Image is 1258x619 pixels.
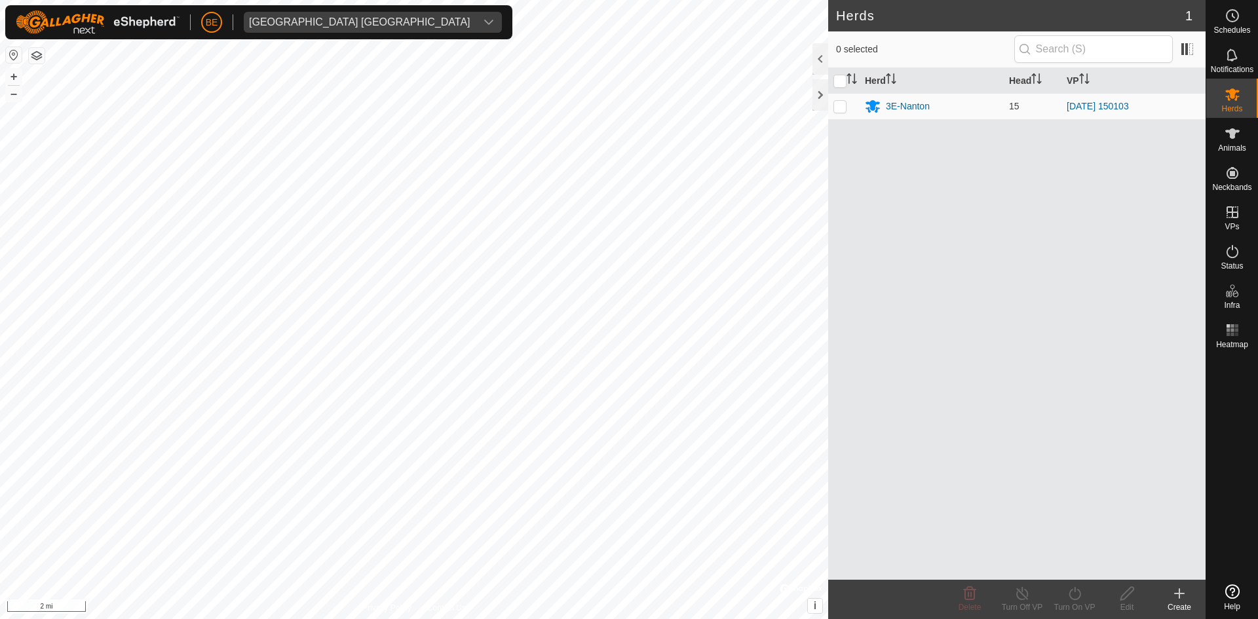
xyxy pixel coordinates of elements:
div: [GEOGRAPHIC_DATA] [GEOGRAPHIC_DATA] [249,17,470,28]
p-sorticon: Activate to sort [847,75,857,86]
p-sorticon: Activate to sort [1031,75,1042,86]
span: Delete [959,603,982,612]
span: i [814,600,816,611]
div: Create [1153,601,1206,613]
button: + [6,69,22,84]
input: Search (S) [1014,35,1173,63]
span: Herds [1221,105,1242,113]
button: Map Layers [29,48,45,64]
button: i [808,599,822,613]
th: Head [1004,68,1061,94]
span: Infra [1224,301,1240,309]
a: [DATE] 150103 [1067,101,1129,111]
span: Animals [1218,144,1246,152]
span: Neckbands [1212,183,1251,191]
div: 3E-Nanton [886,100,930,113]
span: Notifications [1211,66,1253,73]
button: Reset Map [6,47,22,63]
span: VPs [1225,223,1239,231]
span: Schedules [1213,26,1250,34]
span: 1 [1185,6,1192,26]
p-sorticon: Activate to sort [886,75,896,86]
a: Contact Us [427,602,466,614]
div: Edit [1101,601,1153,613]
div: Turn On VP [1048,601,1101,613]
div: Turn Off VP [996,601,1048,613]
span: 15 [1009,101,1020,111]
span: Heatmap [1216,341,1248,348]
div: dropdown trigger [476,12,502,33]
p-sorticon: Activate to sort [1079,75,1090,86]
img: Gallagher Logo [16,10,180,34]
h2: Herds [836,8,1185,24]
th: Herd [860,68,1004,94]
span: BE [206,16,218,29]
span: Help [1224,603,1240,610]
a: Privacy Policy [362,602,411,614]
th: VP [1061,68,1206,94]
button: – [6,86,22,102]
span: Olds College Alberta [244,12,476,33]
span: 0 selected [836,43,1014,56]
a: Help [1206,579,1258,616]
span: Status [1221,262,1243,270]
